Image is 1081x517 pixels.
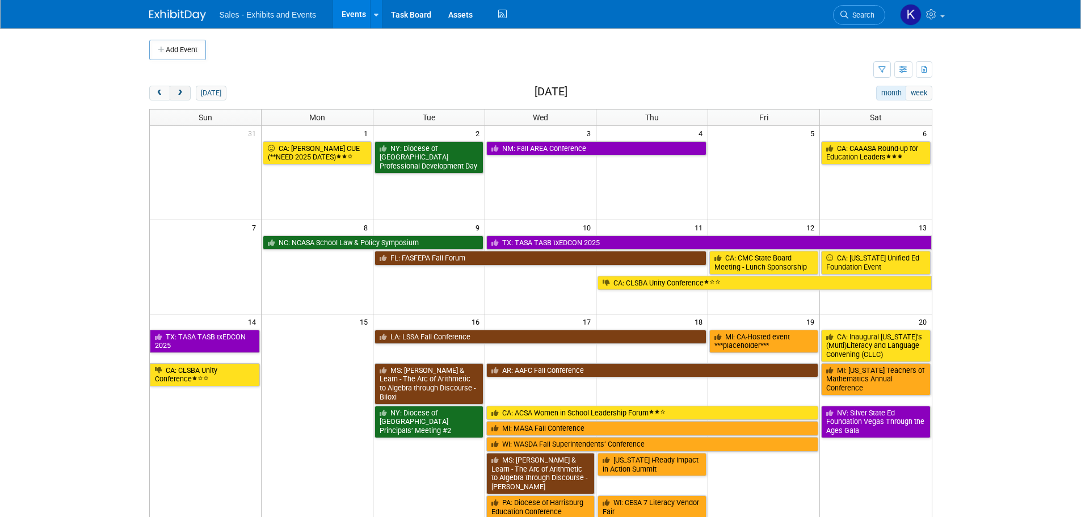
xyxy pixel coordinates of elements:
a: TX: TASA TASB txEDCON 2025 [150,330,260,353]
a: NM: Fall AREA Conference [486,141,707,156]
button: month [876,86,906,100]
a: NY: Diocese of [GEOGRAPHIC_DATA] Principals’ Meeting #2 [375,406,483,438]
a: AR: AAFC Fall Conference [486,363,819,378]
a: CA: ACSA Women in School Leadership Forum [486,406,819,421]
span: Sales - Exhibits and Events [220,10,316,19]
button: next [170,86,191,100]
a: FL: FASFEPA Fall Forum [375,251,707,266]
span: 7 [251,220,261,234]
a: [US_STATE] i-Ready Impact in Action Summit [598,453,706,476]
span: 15 [359,314,373,329]
a: CA: CMC State Board Meeting - Lunch Sponsorship [709,251,818,274]
a: MS: [PERSON_NAME] & Learn - The Arc of Arithmetic to Algebra through Discourse - Biloxi [375,363,483,405]
a: CA: [US_STATE] Unified Ed Foundation Event [821,251,930,274]
span: Thu [645,113,659,122]
span: 11 [693,220,708,234]
a: NV: Silver State Ed Foundation Vegas Through the Ages Gala [821,406,930,438]
a: MI: [US_STATE] Teachers of Mathematics Annual Conference [821,363,930,396]
a: CA: CAAASA Round-up for Education Leaders [821,141,930,165]
span: 5 [809,126,819,140]
span: 19 [805,314,819,329]
a: CA: CLSBA Unity Conference [150,363,260,386]
a: CA: Inaugural [US_STATE]’s (Multi)Literacy and Language Convening (CLLC) [821,330,930,362]
span: 1 [363,126,373,140]
a: CA: [PERSON_NAME] CUE (**NEED 2025 DATES) [263,141,372,165]
span: 16 [470,314,485,329]
h2: [DATE] [535,86,567,98]
span: 4 [697,126,708,140]
button: [DATE] [196,86,226,100]
a: MS: [PERSON_NAME] & Learn - The Arc of Arithmetic to Algebra through Discourse - [PERSON_NAME] [486,453,595,494]
a: LA: LSSA Fall Conference [375,330,707,344]
span: Search [848,11,874,19]
a: WI: WASDA Fall Superintendents’ Conference [486,437,819,452]
span: 2 [474,126,485,140]
span: 17 [582,314,596,329]
a: NC: NCASA School Law & Policy Symposium [263,236,483,250]
span: Tue [423,113,435,122]
img: ExhibitDay [149,10,206,21]
span: Fri [759,113,768,122]
span: 31 [247,126,261,140]
button: week [906,86,932,100]
a: MI: MASA Fall Conference [486,421,819,436]
span: 12 [805,220,819,234]
span: Mon [309,113,325,122]
span: 3 [586,126,596,140]
span: 10 [582,220,596,234]
a: MI: CA-Hosted event ***placeholder*** [709,330,818,353]
button: Add Event [149,40,206,60]
a: TX: TASA TASB txEDCON 2025 [486,236,932,250]
span: 13 [918,220,932,234]
span: Sat [870,113,882,122]
span: Sun [199,113,212,122]
span: Wed [533,113,548,122]
a: NY: Diocese of [GEOGRAPHIC_DATA] Professional Development Day [375,141,483,174]
a: CA: CLSBA Unity Conference [598,276,931,291]
img: Kara Haven [900,4,922,26]
span: 8 [363,220,373,234]
span: 6 [922,126,932,140]
a: Search [833,5,885,25]
span: 14 [247,314,261,329]
span: 9 [474,220,485,234]
span: 18 [693,314,708,329]
span: 20 [918,314,932,329]
button: prev [149,86,170,100]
